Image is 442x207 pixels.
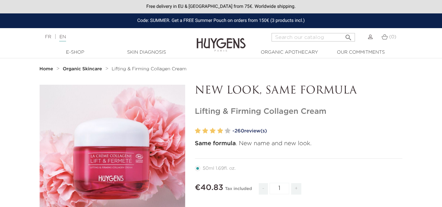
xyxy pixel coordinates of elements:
[43,49,108,56] a: E-Shop
[112,66,186,72] a: Lifting & Firming Collagen Cream
[233,126,403,136] a: -260review(s)
[114,49,179,56] a: Skin Diagnosis
[195,85,403,97] p: NEW LOOK, SAME FORMULA
[291,183,302,195] span: +
[63,66,104,72] a: Organic Skincare
[195,166,244,171] label: 50ml 1.69fl. oz.
[270,183,289,194] input: Quantity
[112,67,186,71] span: Lifting & Firming Collagen Cream
[195,141,236,147] strong: Same formula
[389,35,396,39] span: (0)
[259,183,268,195] span: -
[195,107,403,116] h1: Lifting & Firming Collagen Cream
[217,126,223,136] label: 4
[197,27,246,53] img: Huygens
[343,31,354,40] button: 
[328,49,394,56] a: Our commitments
[257,49,322,56] a: Organic Apothecary
[235,129,244,133] span: 260
[195,184,223,192] span: €40.83
[63,67,102,71] strong: Organic Skincare
[59,35,66,42] a: EN
[272,33,355,42] input: Search
[40,67,53,71] strong: Home
[210,126,216,136] label: 3
[202,126,208,136] label: 2
[225,182,252,199] div: Tax included
[42,33,179,41] div: |
[45,35,51,39] a: FR
[225,126,231,136] label: 5
[195,126,201,136] label: 1
[40,66,55,72] a: Home
[195,139,403,148] p: . New name and new look.
[345,32,352,40] i: 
